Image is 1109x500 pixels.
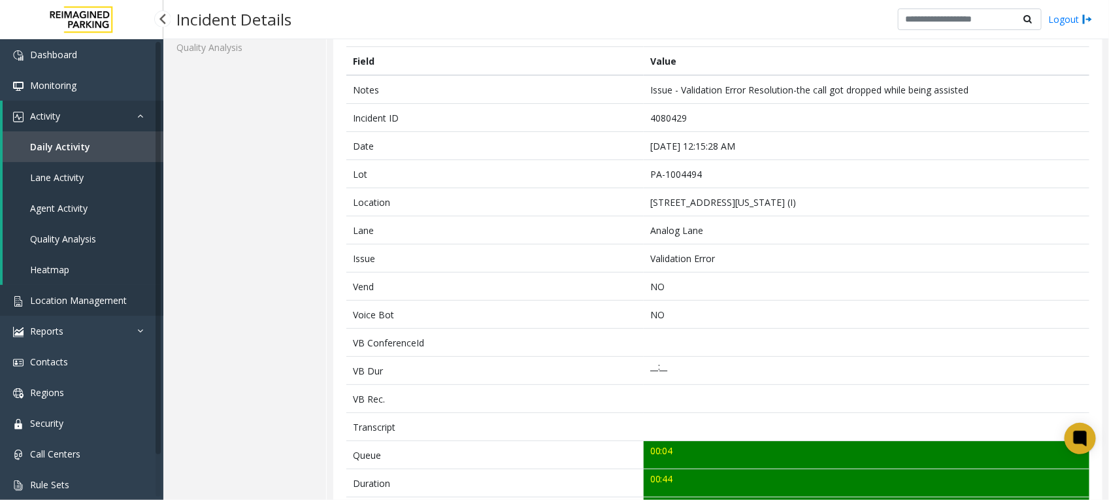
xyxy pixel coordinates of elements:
[3,224,163,254] a: Quality Analysis
[13,450,24,460] img: 'icon'
[346,301,644,329] td: Voice Bot
[346,47,644,76] th: Field
[346,413,644,441] td: Transcript
[13,81,24,92] img: 'icon'
[644,188,1089,216] td: [STREET_ADDRESS][US_STATE] (I)
[30,386,64,399] span: Regions
[644,132,1089,160] td: [DATE] 12:15:28 AM
[644,357,1089,385] td: __:__
[13,358,24,368] img: 'icon'
[346,469,644,497] td: Duration
[13,327,24,337] img: 'icon'
[644,160,1089,188] td: PA-1004494
[346,357,644,385] td: VB Dur
[346,273,644,301] td: Vend
[30,356,68,368] span: Contacts
[644,216,1089,244] td: Analog Lane
[30,478,69,491] span: Rule Sets
[346,385,644,413] td: VB Rec.
[13,388,24,399] img: 'icon'
[13,112,24,122] img: 'icon'
[650,308,1082,322] p: NO
[644,244,1089,273] td: Validation Error
[644,104,1089,132] td: 4080429
[30,171,84,184] span: Lane Activity
[3,193,163,224] a: Agent Activity
[346,244,644,273] td: Issue
[644,441,1089,469] td: 00:04
[346,75,644,104] td: Notes
[346,216,644,244] td: Lane
[1082,12,1093,26] img: logout
[346,441,644,469] td: Queue
[30,79,76,92] span: Monitoring
[30,263,69,276] span: Heatmap
[30,417,63,429] span: Security
[170,3,298,35] h3: Incident Details
[346,329,644,357] td: VB ConferenceId
[30,233,96,245] span: Quality Analysis
[644,469,1089,497] td: 00:44
[3,101,163,131] a: Activity
[3,254,163,285] a: Heatmap
[3,131,163,162] a: Daily Activity
[30,448,80,460] span: Call Centers
[644,75,1089,104] td: Issue - Validation Error Resolution-the call got dropped while being assisted
[346,132,644,160] td: Date
[1048,12,1093,26] a: Logout
[13,50,24,61] img: 'icon'
[30,141,90,153] span: Daily Activity
[644,47,1089,76] th: Value
[30,202,88,214] span: Agent Activity
[30,294,127,307] span: Location Management
[346,104,644,132] td: Incident ID
[13,419,24,429] img: 'icon'
[650,280,1082,293] p: NO
[346,160,644,188] td: Lot
[30,325,63,337] span: Reports
[30,48,77,61] span: Dashboard
[3,162,163,193] a: Lane Activity
[13,480,24,491] img: 'icon'
[30,110,60,122] span: Activity
[346,188,644,216] td: Location
[13,296,24,307] img: 'icon'
[163,32,326,63] a: Quality Analysis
